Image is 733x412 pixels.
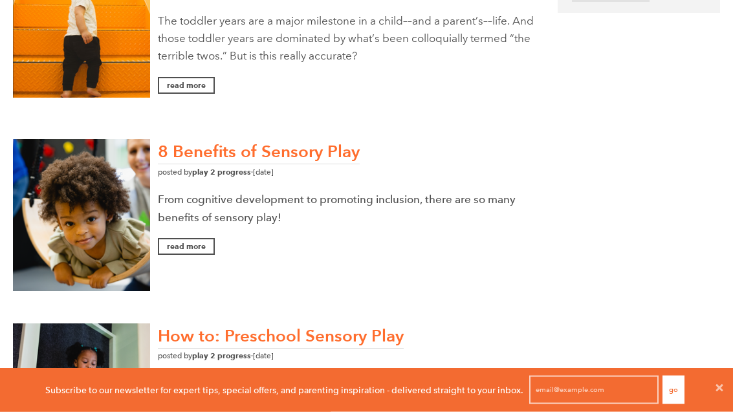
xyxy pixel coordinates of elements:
a: How to: Preschool Sensory Play [158,325,404,349]
strong: Play 2 Progress [192,168,251,177]
p: Posted by · [13,167,538,179]
span: The toddler years are a major milestone in a child––and a parent’s––life. And those toddler years... [158,15,534,63]
a: Read more [158,78,215,95]
a: Read more [158,239,215,256]
time: [DATE] [253,168,274,177]
input: email@example.com [529,376,659,404]
time: [DATE] [253,352,274,361]
p: Subscribe to our newsletter for expert tips, special offers, and parenting inspiration - delivere... [45,383,523,397]
a: 8 Benefits of Sensory Play [158,141,360,165]
div: From cognitive development to promoting inclusion, there are so many benefits of sensory play! [13,191,538,255]
button: Go [662,376,684,404]
p: Posted by · [13,351,538,363]
img: 1664859173_1664859128_1664858640_1664858338_1663621890_43_AM_medium.png [13,140,150,291]
strong: Play 2 Progress [192,351,251,361]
